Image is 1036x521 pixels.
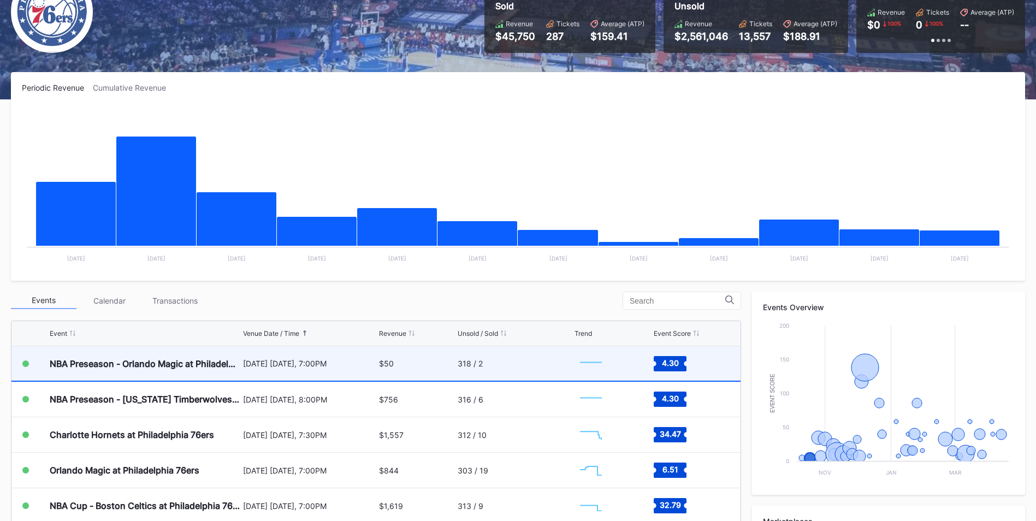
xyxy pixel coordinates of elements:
text: 4.30 [661,358,678,367]
div: Venue Date / Time [243,329,299,338]
div: Charlotte Hornets at Philadelphia 76ers [50,429,214,440]
div: -- [960,19,969,31]
div: Unsold / Sold [458,329,498,338]
div: Revenue [506,20,533,28]
div: Average (ATP) [970,8,1014,16]
div: Revenue [379,329,406,338]
div: [DATE] [DATE], 7:00PM [243,359,376,368]
text: [DATE] [871,255,889,262]
text: [DATE] [147,255,165,262]
div: $159.41 [590,31,644,42]
div: Events [11,292,76,309]
div: [DATE] [DATE], 7:00PM [243,466,376,475]
div: [DATE] [DATE], 8:00PM [243,395,376,404]
svg: Chart title [575,457,607,484]
text: [DATE] [710,255,728,262]
div: $1,557 [379,430,404,440]
div: Event Score [654,329,691,338]
div: NBA Preseason - [US_STATE] Timberwolves at Philadelphia 76ers [50,394,240,405]
div: Orlando Magic at Philadelphia 76ers [50,465,199,476]
text: Mar [949,469,962,476]
div: [DATE] [DATE], 7:00PM [243,501,376,511]
div: Sold [495,1,644,11]
text: 100 [780,390,789,396]
div: 318 / 2 [458,359,483,368]
div: Trend [575,329,592,338]
svg: Chart title [22,106,1014,270]
text: 50 [783,424,789,430]
div: 316 / 6 [458,395,483,404]
div: Revenue [878,8,905,16]
text: [DATE] [67,255,85,262]
text: [DATE] [388,255,406,262]
div: Tickets [926,8,949,16]
svg: Chart title [575,492,607,519]
text: [DATE] [790,255,808,262]
text: 6.51 [662,465,678,474]
svg: Chart title [575,386,607,413]
div: NBA Preseason - Orlando Magic at Philadelphia 76ers [50,358,240,369]
text: [DATE] [549,255,567,262]
div: Event [50,329,67,338]
svg: Chart title [575,421,607,448]
text: 150 [780,356,789,363]
div: $45,750 [495,31,535,42]
div: 287 [546,31,579,42]
text: 34.47 [659,429,680,439]
text: Event Score [769,374,775,413]
div: $756 [379,395,398,404]
div: Tickets [557,20,579,28]
div: 100 % [928,19,944,28]
div: $50 [379,359,394,368]
div: Periodic Revenue [22,83,93,92]
input: Search [630,297,725,305]
div: Calendar [76,292,142,309]
text: 0 [786,458,789,464]
text: Nov [819,469,831,476]
div: $2,561,046 [674,31,728,42]
text: 32.79 [659,500,680,510]
div: 312 / 10 [458,430,487,440]
div: 313 / 9 [458,501,483,511]
text: [DATE] [951,255,969,262]
div: 0 [916,19,922,31]
div: 303 / 19 [458,466,488,475]
div: Average (ATP) [794,20,837,28]
div: Cumulative Revenue [93,83,175,92]
text: 200 [779,322,789,329]
div: $188.91 [783,31,837,42]
div: NBA Cup - Boston Celtics at Philadelphia 76ers [50,500,240,511]
text: [DATE] [469,255,487,262]
text: 4.30 [661,394,678,403]
text: [DATE] [228,255,246,262]
text: [DATE] [630,255,648,262]
div: Tickets [749,20,772,28]
svg: Chart title [763,320,1014,484]
div: Unsold [674,1,837,11]
div: Transactions [142,292,208,309]
div: $1,619 [379,501,403,511]
text: Jan [886,469,897,476]
div: 13,557 [739,31,772,42]
div: Average (ATP) [601,20,644,28]
div: $844 [379,466,399,475]
div: Events Overview [763,303,1014,312]
div: [DATE] [DATE], 7:30PM [243,430,376,440]
div: 100 % [886,19,902,28]
svg: Chart title [575,350,607,377]
div: $0 [867,19,880,31]
div: Revenue [685,20,712,28]
text: [DATE] [308,255,326,262]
